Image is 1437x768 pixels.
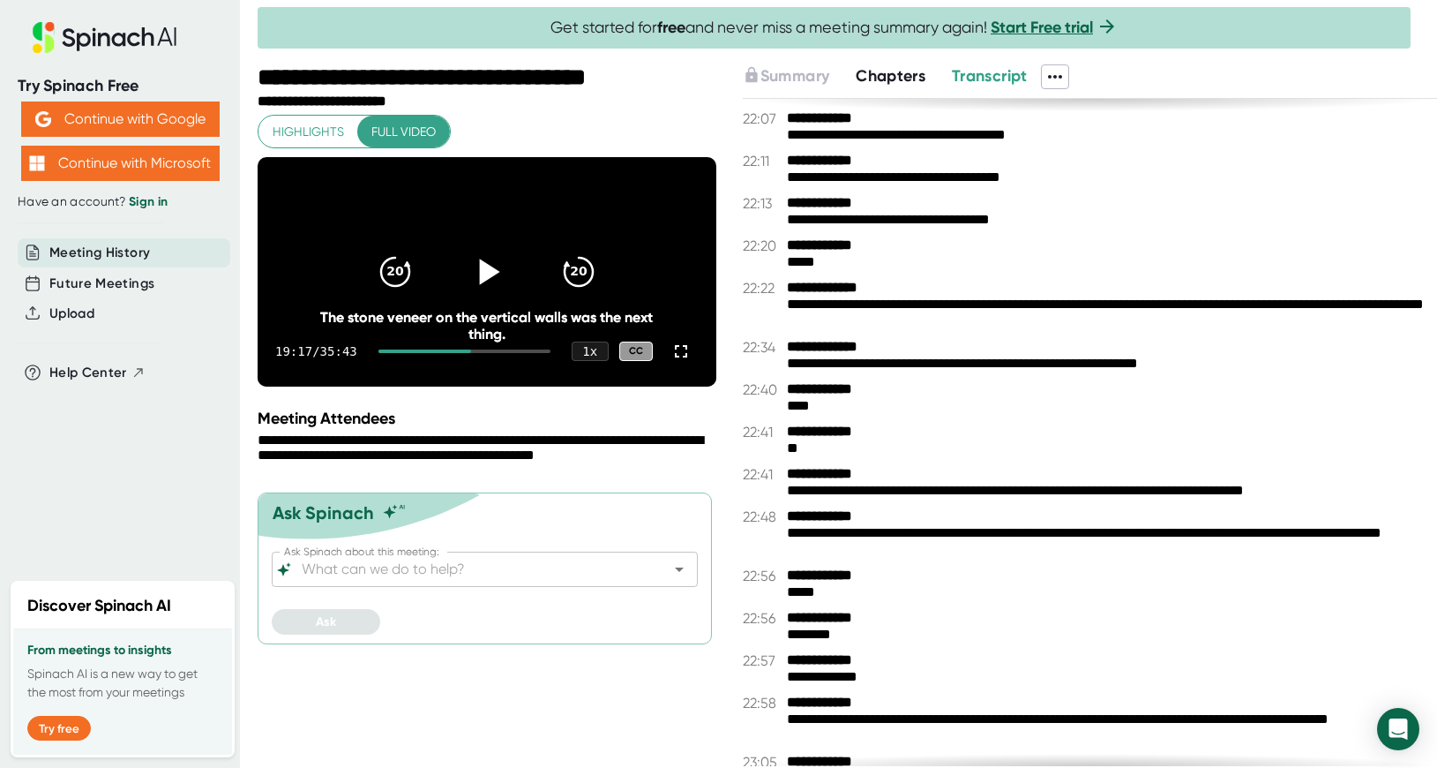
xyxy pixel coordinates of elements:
[856,66,925,86] span: Chapters
[743,424,782,440] span: 22:41
[49,363,146,383] button: Help Center
[49,274,154,294] button: Future Meetings
[743,381,782,398] span: 22:40
[27,665,218,702] p: Spinach AI is a new way to get the most from your meetings
[298,557,640,582] input: What can we do to help?
[743,64,829,88] button: Summary
[1377,708,1419,750] div: Open Intercom Messenger
[18,194,222,210] div: Have an account?
[743,652,782,669] span: 22:57
[743,339,782,356] span: 22:34
[21,102,220,137] button: Continue with Google
[952,66,1028,86] span: Transcript
[18,76,222,96] div: Try Spinach Free
[272,609,380,635] button: Ask
[49,243,150,263] button: Meeting History
[572,342,609,361] div: 1 x
[21,146,220,181] button: Continue with Microsoft
[657,18,685,37] b: free
[743,237,782,254] span: 22:20
[27,644,218,658] h3: From meetings to insights
[667,557,692,582] button: Open
[258,409,721,428] div: Meeting Attendees
[743,64,856,89] div: Upgrade to access
[273,121,344,143] span: Highlights
[991,18,1093,37] a: Start Free trial
[273,502,374,523] div: Ask Spinach
[743,466,782,483] span: 22:41
[129,194,168,209] a: Sign in
[743,695,782,712] span: 22:58
[743,110,782,127] span: 22:07
[743,195,782,212] span: 22:13
[743,508,782,525] span: 22:48
[27,716,91,741] button: Try free
[258,116,358,148] button: Highlights
[952,64,1028,88] button: Transcript
[743,153,782,169] span: 22:11
[856,64,925,88] button: Chapters
[35,111,51,127] img: Aehbyd4JwY73AAAAAElFTkSuQmCC
[743,568,782,584] span: 22:56
[371,121,436,143] span: Full video
[743,610,782,627] span: 22:56
[357,116,450,148] button: Full video
[743,280,782,297] span: 22:22
[27,594,171,618] h2: Discover Spinach AI
[49,363,127,383] span: Help Center
[550,18,1118,38] span: Get started for and never miss a meeting summary again!
[316,614,336,629] span: Ask
[49,304,94,324] button: Upload
[619,342,653,362] div: CC
[275,344,357,358] div: 19:17 / 35:43
[760,66,829,86] span: Summary
[303,309,670,343] div: The stone veneer on the vertical walls was the next thing.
